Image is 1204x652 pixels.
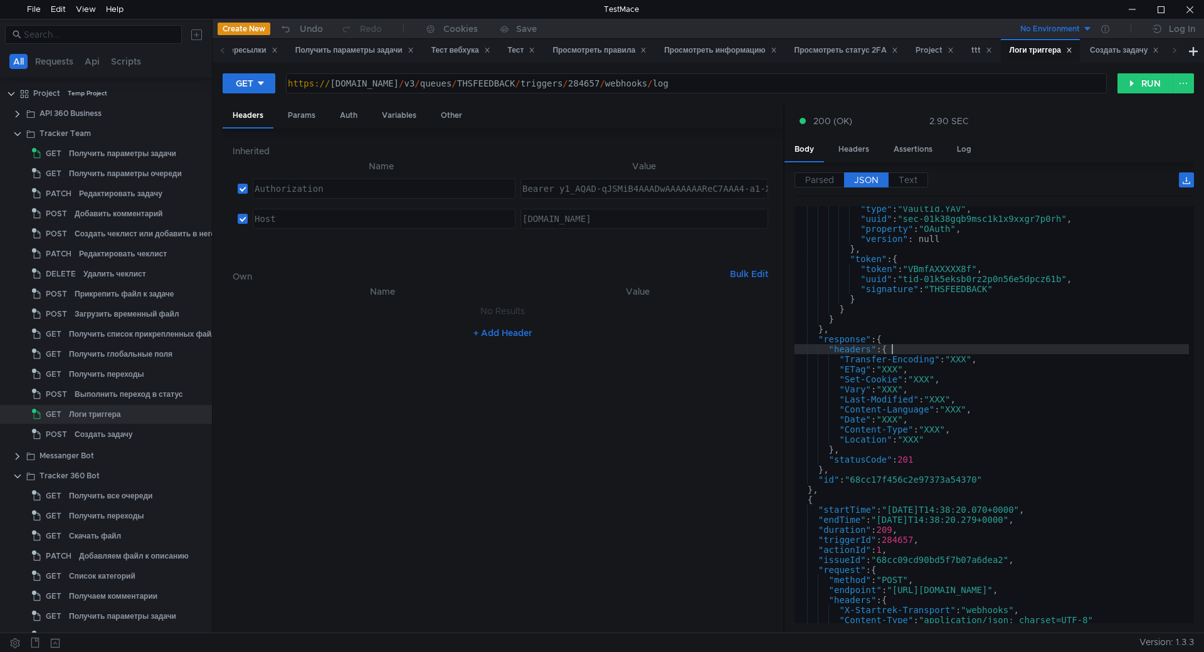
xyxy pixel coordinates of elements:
[46,305,67,323] span: POST
[107,54,145,69] button: Scripts
[75,627,125,646] div: Найти задачи
[330,104,367,127] div: Auth
[75,224,245,243] div: Создать чеклист или добавить в него пункты
[784,138,824,162] div: Body
[46,144,61,163] span: GET
[69,486,153,505] div: Получить все очереди
[46,587,61,606] span: GET
[813,114,852,128] span: 200 (OK)
[46,425,67,444] span: POST
[68,84,107,103] div: Temp Project
[468,325,537,340] button: + Add Header
[332,19,391,38] button: Redo
[1005,19,1092,39] button: No Environment
[33,84,60,103] div: Project
[899,174,917,186] span: Text
[725,266,773,281] button: Bulk Edit
[46,224,67,243] span: POST
[46,405,61,424] span: GET
[79,184,162,203] div: Редактировать задачу
[236,76,253,90] div: GET
[515,159,773,174] th: Value
[40,104,102,123] div: API 360 Business
[75,385,182,404] div: Выполнить переход в статус
[69,507,144,525] div: Получить переходы
[75,425,132,444] div: Создать задачу
[79,244,167,263] div: Редактировать чеклист
[884,138,943,161] div: Assertions
[443,21,478,36] div: Cookies
[46,244,71,263] span: PATCH
[270,19,332,38] button: Undo
[75,285,174,303] div: Прикрепить файл к задаче
[929,115,969,127] div: 2.90 SEC
[1139,633,1194,651] span: Version: 1.3.3
[278,104,325,127] div: Params
[69,365,144,384] div: Получить переходы
[253,284,512,299] th: Name
[46,607,61,626] span: GET
[1020,23,1080,35] div: No Environment
[9,54,28,69] button: All
[828,138,879,161] div: Headers
[805,174,834,186] span: Parsed
[46,204,67,223] span: POST
[69,527,121,545] div: Скачать файл
[40,124,91,143] div: Tracker Team
[1090,44,1159,57] div: Создать задачу
[46,184,71,203] span: PATCH
[516,24,537,33] div: Save
[223,104,273,129] div: Headers
[46,486,61,505] span: GET
[81,54,103,69] button: Api
[40,446,94,465] div: Messanger Bot
[75,204,162,223] div: Добавить комментарий
[664,44,776,57] div: Просмотреть информацию
[69,325,225,344] div: Получить список прикрепленных файлов
[854,174,879,186] span: JSON
[480,305,525,317] nz-embed-empty: No Results
[46,527,61,545] span: GET
[46,325,61,344] span: GET
[223,73,275,93] button: GET
[431,104,472,127] div: Other
[360,21,382,36] div: Redo
[46,365,61,384] span: GET
[233,144,773,159] h6: Inherited
[552,44,647,57] div: Просмотреть правила
[24,28,174,41] input: Search...
[46,285,67,303] span: POST
[248,159,515,174] th: Name
[79,547,189,565] div: Добавляем файл к описанию
[233,269,725,284] h6: Own
[46,345,61,364] span: GET
[46,385,67,404] span: POST
[1010,44,1072,57] div: Логи триггера
[971,44,992,57] div: ttt
[431,44,490,57] div: Тест вебхука
[75,305,179,323] div: Загрузить временный файл
[218,23,270,35] button: Create New
[300,21,323,36] div: Undo
[916,44,954,57] div: Project
[46,507,61,525] span: GET
[69,405,120,424] div: Логи триггера
[69,607,176,626] div: Получить параметры задачи
[31,54,77,69] button: Requests
[46,627,67,646] span: POST
[83,265,146,283] div: Удалить чеклист
[508,44,536,57] div: Тест
[69,144,176,163] div: Получить параметры задачи
[69,567,135,586] div: Список категорий
[69,164,182,183] div: Получить параметры очереди
[372,104,426,127] div: Variables
[46,567,61,586] span: GET
[69,345,172,364] div: Получить глобальные поля
[69,587,157,606] div: Получаем комментарии
[795,44,898,57] div: Просмотреть статус 2FA
[40,466,100,485] div: Tracker 360 Bot
[46,547,71,565] span: PATCH
[295,44,414,57] div: Получить параметры задачи
[947,138,981,161] div: Log
[46,164,61,183] span: GET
